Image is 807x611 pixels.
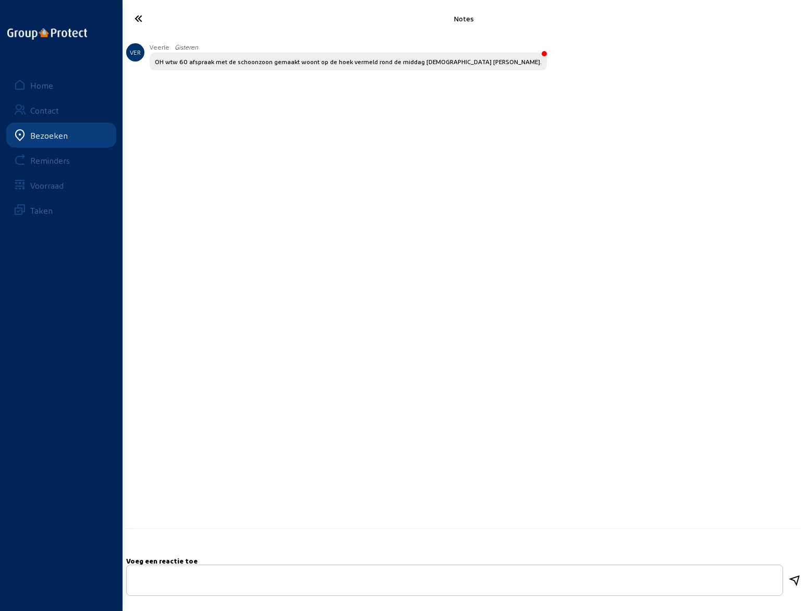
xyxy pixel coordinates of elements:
[30,105,59,115] div: Contact
[6,72,116,97] a: Home
[6,198,116,223] a: Taken
[150,43,169,51] span: Veerle
[30,80,53,90] div: Home
[30,155,70,165] div: Reminders
[30,180,64,190] div: Voorraad
[175,43,198,51] span: Gisteren
[30,130,68,140] div: Bezoeken
[7,28,87,40] img: logo-oneline.png
[126,43,144,62] div: VER
[126,557,801,565] h5: Voeg een reactie toe
[155,58,542,65] div: OH wtw 60 afspraak met de schoonzoon gemaakt woont op de hoek vermeld rond de middag [DEMOGRAPHIC...
[6,97,116,123] a: Contact
[6,123,116,148] a: Bezoeken
[235,14,693,23] div: Notes
[6,173,116,198] a: Voorraad
[30,205,53,215] div: Taken
[6,148,116,173] a: Reminders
